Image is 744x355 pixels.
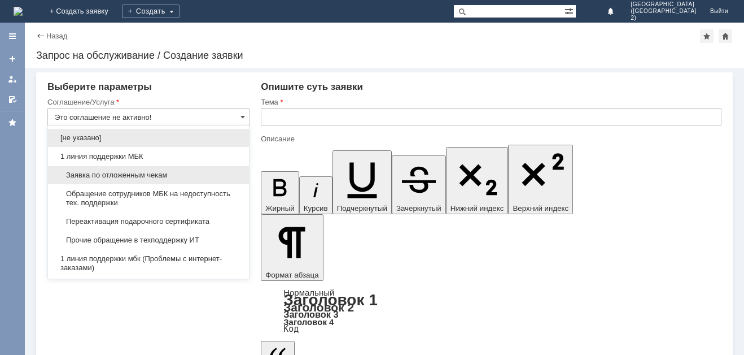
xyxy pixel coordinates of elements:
div: Описание [261,135,719,142]
div: Соглашение/Услуга [47,98,247,106]
span: Курсив [304,204,328,213]
a: Заголовок 2 [283,301,354,314]
button: Формат абзаца [261,214,323,281]
span: Выберите параметры [47,81,152,92]
div: Добавить в избранное [700,29,714,43]
span: Переактивация подарочного сертификата [55,217,242,226]
button: Зачеркнутый [392,155,446,214]
a: Заголовок 3 [283,309,338,319]
span: Нижний индекс [450,204,504,213]
span: Жирный [265,204,295,213]
div: Создать [122,5,180,18]
span: ([GEOGRAPHIC_DATA] [631,8,696,15]
button: Курсив [299,176,332,214]
a: Нормальный [283,288,334,297]
span: [GEOGRAPHIC_DATA] [631,1,696,8]
button: Верхний индекс [508,145,573,214]
a: Заголовок 4 [283,317,334,327]
span: Прочие обращение в техподдержку ИТ [55,236,242,245]
span: Заявка по отложенным чекам [55,171,242,180]
span: 1 линия поддержки МБК [55,152,242,161]
div: Запрос на обслуживание / Создание заявки [36,50,733,61]
div: Формат абзаца [261,289,721,333]
a: Перейти на домашнюю страницу [14,7,23,16]
a: Мои заявки [3,70,21,88]
span: [не указано] [55,133,242,142]
button: Жирный [261,171,299,214]
span: Формат абзаца [265,271,318,279]
img: logo [14,7,23,16]
span: Обращение сотрудников МБК на недоступность тех. поддержки [55,189,242,207]
a: Создать заявку [3,50,21,68]
button: Подчеркнутый [332,150,392,214]
span: Зачеркнутый [396,204,441,213]
div: Тема [261,98,719,106]
div: Сделать домашней страницей [719,29,732,43]
span: 2) [631,15,696,21]
span: Расширенный поиск [564,5,576,16]
a: Код [283,324,299,334]
a: Мои согласования [3,90,21,109]
a: Назад [46,32,67,40]
a: Заголовок 1 [283,291,378,309]
span: Верхний индекс [513,204,568,213]
button: Нижний индекс [446,147,509,214]
span: Опишите суть заявки [261,81,363,92]
span: 1 линия поддержки мбк (Проблемы с интернет-заказами) [55,254,242,272]
span: Подчеркнутый [337,204,387,213]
